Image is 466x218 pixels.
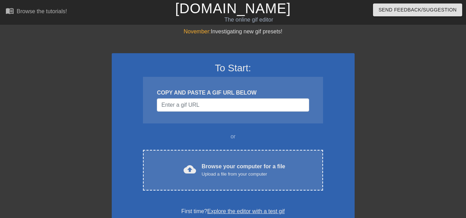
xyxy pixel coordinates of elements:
[6,7,14,15] span: menu_book
[202,171,285,178] div: Upload a file from your computer
[379,6,457,14] span: Send Feedback/Suggestion
[373,3,462,16] button: Send Feedback/Suggestion
[207,208,285,214] a: Explore the editor with a test gif
[112,27,355,36] div: Investigating new gif presets!
[17,8,67,14] div: Browse the tutorials!
[175,1,291,16] a: [DOMAIN_NAME]
[157,89,309,97] div: COPY AND PASTE A GIF URL BELOW
[159,16,339,24] div: The online gif editor
[121,62,346,74] h3: To Start:
[157,98,309,112] input: Username
[184,29,211,34] span: November:
[202,162,285,178] div: Browse your computer for a file
[121,207,346,216] div: First time?
[6,7,67,17] a: Browse the tutorials!
[130,132,337,141] div: or
[184,163,196,176] span: cloud_upload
